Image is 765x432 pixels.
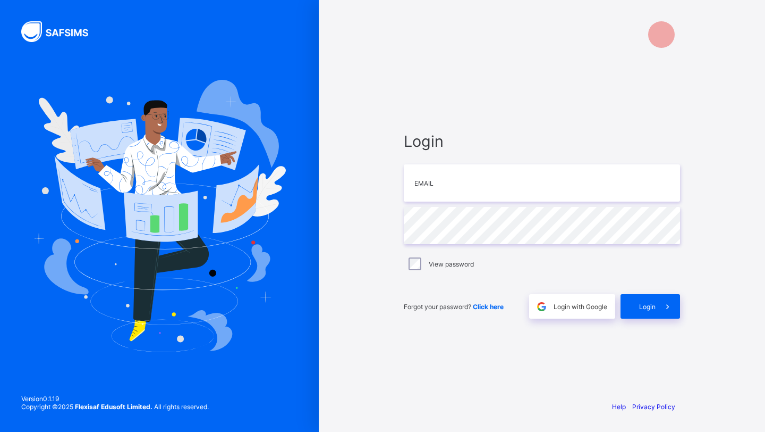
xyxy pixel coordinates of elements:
span: Forgot your password? [404,303,504,311]
img: SAFSIMS Logo [21,21,101,42]
label: View password [429,260,474,268]
span: Copyright © 2025 All rights reserved. [21,403,209,411]
span: Login [639,303,656,311]
a: Click here [473,303,504,311]
a: Privacy Policy [632,403,675,411]
a: Help [612,403,626,411]
span: Login with Google [554,303,607,311]
img: Hero Image [33,80,286,352]
strong: Flexisaf Edusoft Limited. [75,403,152,411]
span: Version 0.1.19 [21,395,209,403]
img: google.396cfc9801f0270233282035f929180a.svg [535,301,548,313]
span: Login [404,132,680,151]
